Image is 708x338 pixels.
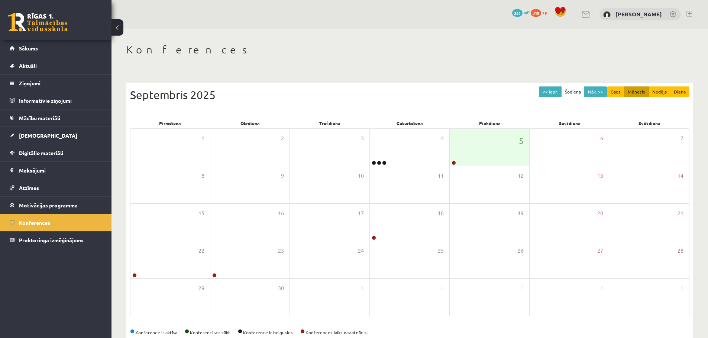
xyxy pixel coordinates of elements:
[198,247,204,255] span: 22
[10,40,102,57] a: Sākums
[19,115,60,121] span: Mācību materiāli
[607,86,624,97] button: Gads
[198,209,204,217] span: 15
[10,144,102,161] a: Digitālie materiāli
[19,62,37,69] span: Aktuāli
[561,86,585,97] button: Šodiena
[19,150,63,156] span: Digitālie materiāli
[10,214,102,231] a: Konferences
[450,118,530,128] div: Piekdiena
[10,179,102,196] a: Atzīmes
[597,209,603,217] span: 20
[278,247,284,255] span: 23
[19,237,84,243] span: Proktoringa izmēģinājums
[680,284,683,292] span: 5
[438,172,444,180] span: 11
[600,134,603,142] span: 6
[603,11,611,19] img: Kate Buliņa
[130,86,689,103] div: Septembris 2025
[8,13,68,32] a: Rīgas 1. Tālmācības vidusskola
[281,172,284,180] span: 9
[201,172,204,180] span: 8
[539,86,562,97] button: << Iepr.
[584,86,607,97] button: Nāk. >>
[678,172,683,180] span: 14
[10,197,102,214] a: Motivācijas programma
[521,284,524,292] span: 3
[519,134,524,147] span: 5
[512,9,523,17] span: 231
[531,9,551,15] a: 319 xp
[201,134,204,142] span: 1
[438,209,444,217] span: 18
[19,92,102,109] legend: Informatīvie ziņojumi
[518,172,524,180] span: 12
[19,202,78,209] span: Motivācijas programma
[10,127,102,144] a: [DEMOGRAPHIC_DATA]
[278,284,284,292] span: 30
[624,86,649,97] button: Mēnesis
[19,45,38,52] span: Sākums
[126,43,693,56] h1: Konferences
[441,134,444,142] span: 4
[10,162,102,179] a: Maksājumi
[361,134,364,142] span: 3
[610,118,689,128] div: Svētdiena
[678,247,683,255] span: 28
[597,247,603,255] span: 27
[19,132,77,139] span: [DEMOGRAPHIC_DATA]
[290,118,370,128] div: Trešdiena
[10,109,102,127] a: Mācību materiāli
[524,9,530,15] span: mP
[130,329,689,336] div: Konference ir aktīva Konferenci var sākt Konference ir beigusies Konferences laiks nav atnācis
[512,9,530,15] a: 231 mP
[518,209,524,217] span: 19
[210,118,290,128] div: Otrdiena
[670,86,689,97] button: Diena
[542,9,547,15] span: xp
[198,284,204,292] span: 29
[649,86,670,97] button: Nedēļa
[358,209,364,217] span: 17
[678,209,683,217] span: 21
[441,284,444,292] span: 2
[10,57,102,74] a: Aktuāli
[680,134,683,142] span: 7
[531,9,541,17] span: 319
[600,284,603,292] span: 4
[361,284,364,292] span: 1
[19,75,102,92] legend: Ziņojumi
[358,172,364,180] span: 10
[10,232,102,249] a: Proktoringa izmēģinājums
[358,247,364,255] span: 24
[615,10,662,18] a: [PERSON_NAME]
[10,92,102,109] a: Informatīvie ziņojumi
[597,172,603,180] span: 13
[10,75,102,92] a: Ziņojumi
[438,247,444,255] span: 25
[370,118,450,128] div: Ceturtdiena
[130,118,210,128] div: Pirmdiena
[19,184,39,191] span: Atzīmes
[278,209,284,217] span: 16
[19,162,102,179] legend: Maksājumi
[19,219,50,226] span: Konferences
[281,134,284,142] span: 2
[530,118,610,128] div: Sestdiena
[518,247,524,255] span: 26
